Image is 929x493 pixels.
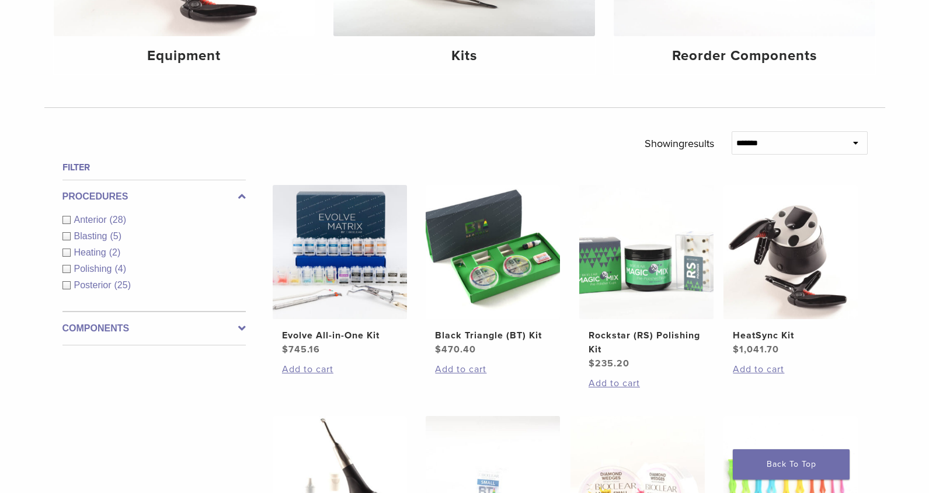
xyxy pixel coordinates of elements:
a: Evolve All-in-One KitEvolve All-in-One Kit $745.16 [272,185,408,356]
a: Add to cart: “HeatSync Kit” [733,362,848,376]
img: Rockstar (RS) Polishing Kit [579,185,714,319]
a: Add to cart: “Evolve All-in-One Kit” [282,362,398,376]
label: Components [62,321,246,335]
bdi: 235.20 [589,358,629,369]
a: Rockstar (RS) Polishing KitRockstar (RS) Polishing Kit $235.20 [579,185,715,370]
a: Add to cart: “Rockstar (RS) Polishing Kit” [589,376,704,390]
span: Heating [74,247,109,257]
span: $ [282,344,288,355]
span: (5) [110,231,121,241]
a: Black Triangle (BT) KitBlack Triangle (BT) Kit $470.40 [425,185,561,356]
bdi: 470.40 [435,344,476,355]
span: Anterior [74,215,110,225]
h4: Reorder Components [623,46,866,67]
a: HeatSync KitHeatSync Kit $1,041.70 [723,185,859,356]
img: HeatSync Kit [723,185,858,319]
a: Add to cart: “Black Triangle (BT) Kit” [435,362,551,376]
span: Polishing [74,264,115,274]
span: $ [733,344,739,355]
span: (28) [110,215,126,225]
label: Procedures [62,190,246,204]
span: Blasting [74,231,110,241]
span: (25) [114,280,131,290]
img: Black Triangle (BT) Kit [426,185,560,319]
span: (4) [114,264,126,274]
h2: Rockstar (RS) Polishing Kit [589,328,704,356]
a: Back To Top [733,449,850,480]
span: $ [589,358,595,369]
h4: Equipment [63,46,306,67]
img: Evolve All-in-One Kit [273,185,407,319]
p: Showing results [645,131,714,156]
h2: Evolve All-in-One Kit [282,328,398,342]
h4: Filter [62,160,246,174]
span: (2) [109,247,121,257]
bdi: 745.16 [282,344,320,355]
h2: Black Triangle (BT) Kit [435,328,551,342]
span: Posterior [74,280,114,290]
span: $ [435,344,441,355]
h2: HeatSync Kit [733,328,848,342]
bdi: 1,041.70 [733,344,779,355]
h4: Kits [343,46,586,67]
